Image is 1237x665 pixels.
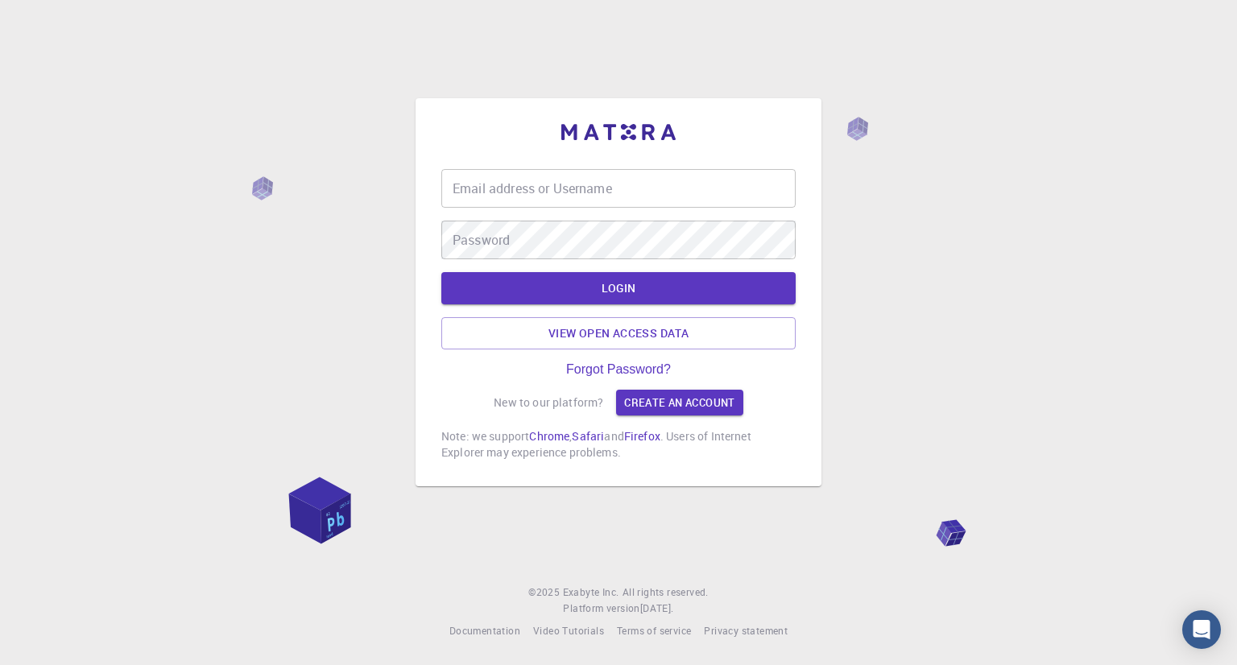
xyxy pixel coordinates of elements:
[533,624,604,637] span: Video Tutorials
[640,601,674,614] span: [DATE] .
[529,428,569,444] a: Chrome
[494,394,603,411] p: New to our platform?
[533,623,604,639] a: Video Tutorials
[617,624,691,637] span: Terms of service
[623,584,709,601] span: All rights reserved.
[566,362,671,377] a: Forgot Password?
[624,428,660,444] a: Firefox
[1182,610,1221,649] div: Open Intercom Messenger
[528,584,562,601] span: © 2025
[617,623,691,639] a: Terms of service
[441,272,796,304] button: LOGIN
[563,585,619,598] span: Exabyte Inc.
[640,601,674,617] a: [DATE].
[441,428,796,461] p: Note: we support , and . Users of Internet Explorer may experience problems.
[441,317,796,349] a: View open access data
[449,623,520,639] a: Documentation
[449,624,520,637] span: Documentation
[563,601,639,617] span: Platform version
[616,390,743,415] a: Create an account
[572,428,604,444] a: Safari
[704,624,788,637] span: Privacy statement
[563,584,619,601] a: Exabyte Inc.
[704,623,788,639] a: Privacy statement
